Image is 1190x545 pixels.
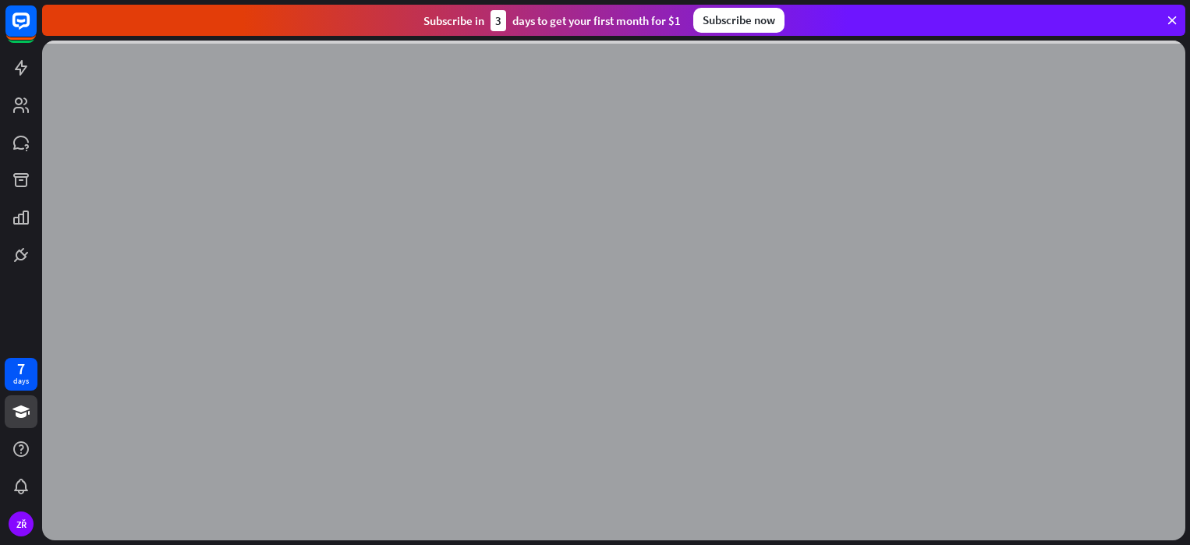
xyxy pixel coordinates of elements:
div: 3 [491,10,506,31]
div: 7 [17,362,25,376]
div: Subscribe in days to get your first month for $1 [423,10,681,31]
a: 7 days [5,358,37,391]
div: Subscribe now [693,8,784,33]
div: ZŘ [9,511,34,536]
div: days [13,376,29,387]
